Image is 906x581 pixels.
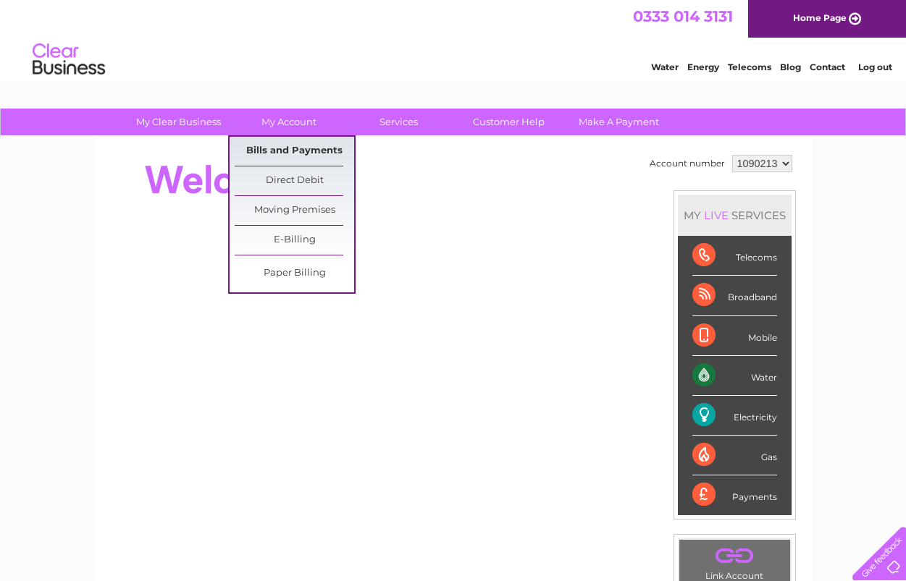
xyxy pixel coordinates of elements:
div: MY SERVICES [678,195,792,236]
div: Telecoms [692,236,777,276]
a: Log out [858,62,892,72]
a: Telecoms [728,62,771,72]
a: Blog [780,62,801,72]
a: Services [339,109,458,135]
div: Water [692,356,777,396]
a: . [683,543,787,569]
td: Account number [646,151,729,176]
a: My Clear Business [119,109,238,135]
a: Customer Help [449,109,569,135]
div: Gas [692,436,777,475]
a: Paper Billing [235,259,354,288]
div: Broadband [692,276,777,315]
div: Mobile [692,316,777,356]
a: Bills and Payments [235,137,354,166]
a: Energy [687,62,719,72]
div: Electricity [692,396,777,436]
div: LIVE [701,208,731,222]
a: Moving Premises [235,196,354,225]
a: Contact [810,62,845,72]
a: Water [651,62,679,72]
a: Make A Payment [559,109,679,135]
a: 0333 014 3131 [633,7,733,25]
div: Payments [692,475,777,514]
a: My Account [229,109,348,135]
a: Direct Debit [235,166,354,195]
div: Clear Business is a trading name of Verastar Limited (registered in [GEOGRAPHIC_DATA] No. 3667643... [112,8,796,70]
img: logo.png [32,38,106,82]
a: E-Billing [235,226,354,255]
